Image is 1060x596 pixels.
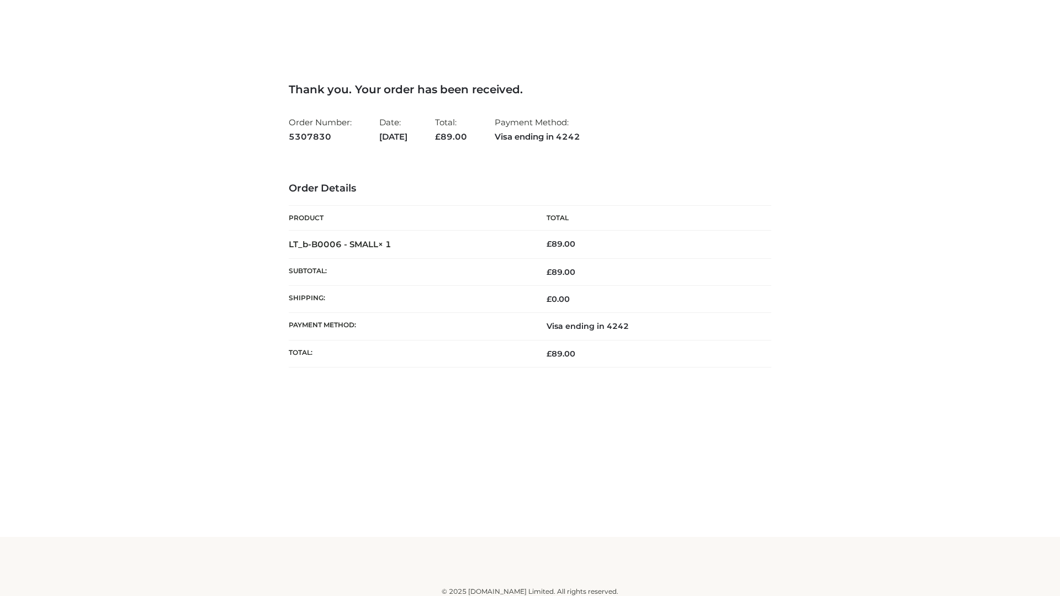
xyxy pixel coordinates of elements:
td: Visa ending in 4242 [530,313,771,340]
strong: 5307830 [289,130,352,144]
h3: Thank you. Your order has been received. [289,83,771,96]
span: 89.00 [547,267,575,277]
span: £ [547,294,552,304]
h3: Order Details [289,183,771,195]
th: Payment method: [289,313,530,340]
bdi: 0.00 [547,294,570,304]
th: Shipping: [289,286,530,313]
strong: LT_b-B0006 - SMALL [289,239,391,249]
bdi: 89.00 [547,239,575,249]
strong: [DATE] [379,130,407,144]
span: £ [547,349,552,359]
span: £ [435,131,441,142]
span: 89.00 [547,349,575,359]
li: Total: [435,113,467,146]
li: Date: [379,113,407,146]
strong: Visa ending in 4242 [495,130,580,144]
li: Payment Method: [495,113,580,146]
th: Product [289,206,530,231]
span: £ [547,267,552,277]
span: 89.00 [435,131,467,142]
strong: × 1 [378,239,391,249]
th: Total [530,206,771,231]
li: Order Number: [289,113,352,146]
th: Total: [289,340,530,367]
th: Subtotal: [289,258,530,285]
span: £ [547,239,552,249]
